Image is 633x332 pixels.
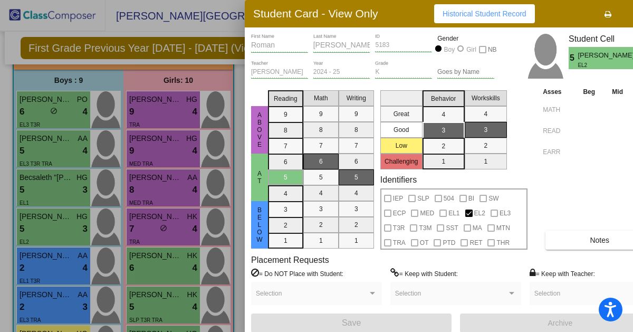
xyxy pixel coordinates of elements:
[574,86,603,98] th: Beg
[444,192,454,205] span: 504
[488,43,497,56] span: NB
[543,144,572,160] input: assessment
[543,102,572,118] input: assessment
[443,10,526,18] span: Historical Student Record
[469,236,482,249] span: RET
[448,207,459,220] span: EL1
[251,69,308,76] input: teacher
[434,4,535,23] button: Historical Student Record
[255,170,264,185] span: At
[548,319,573,327] span: Archive
[253,7,378,20] h3: Student Card - View Only
[443,236,455,249] span: PTD
[390,268,458,279] label: = Keep with Student:
[420,236,429,249] span: OT
[313,69,370,76] input: year
[437,34,494,43] mat-label: Gender
[380,175,417,185] label: Identifiers
[590,236,609,244] span: Notes
[488,192,498,205] span: SW
[375,69,432,76] input: grade
[251,268,343,279] label: = Do NOT Place with Student:
[569,52,578,64] span: 5
[473,222,482,234] span: MA
[393,236,406,249] span: TRA
[543,123,572,139] input: assessment
[444,45,455,54] div: Boy
[474,207,485,220] span: EL2
[578,61,629,69] span: EL2
[420,207,434,220] span: MED
[496,222,510,234] span: MTN
[342,318,361,327] span: Save
[251,255,329,265] label: Placement Requests
[500,207,511,220] span: EL3
[255,206,264,243] span: Below
[603,86,631,98] th: Mid
[437,69,494,76] input: goes by name
[393,222,405,234] span: T3R
[466,45,476,54] div: Girl
[468,192,474,205] span: BI
[496,236,510,249] span: THR
[393,192,403,205] span: IEP
[540,86,574,98] th: Asses
[255,111,264,148] span: Above
[393,207,406,220] span: ECP
[375,42,432,49] input: Enter ID
[419,222,431,234] span: T3M
[446,222,458,234] span: SST
[530,268,595,279] label: = Keep with Teacher:
[417,192,429,205] span: SLP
